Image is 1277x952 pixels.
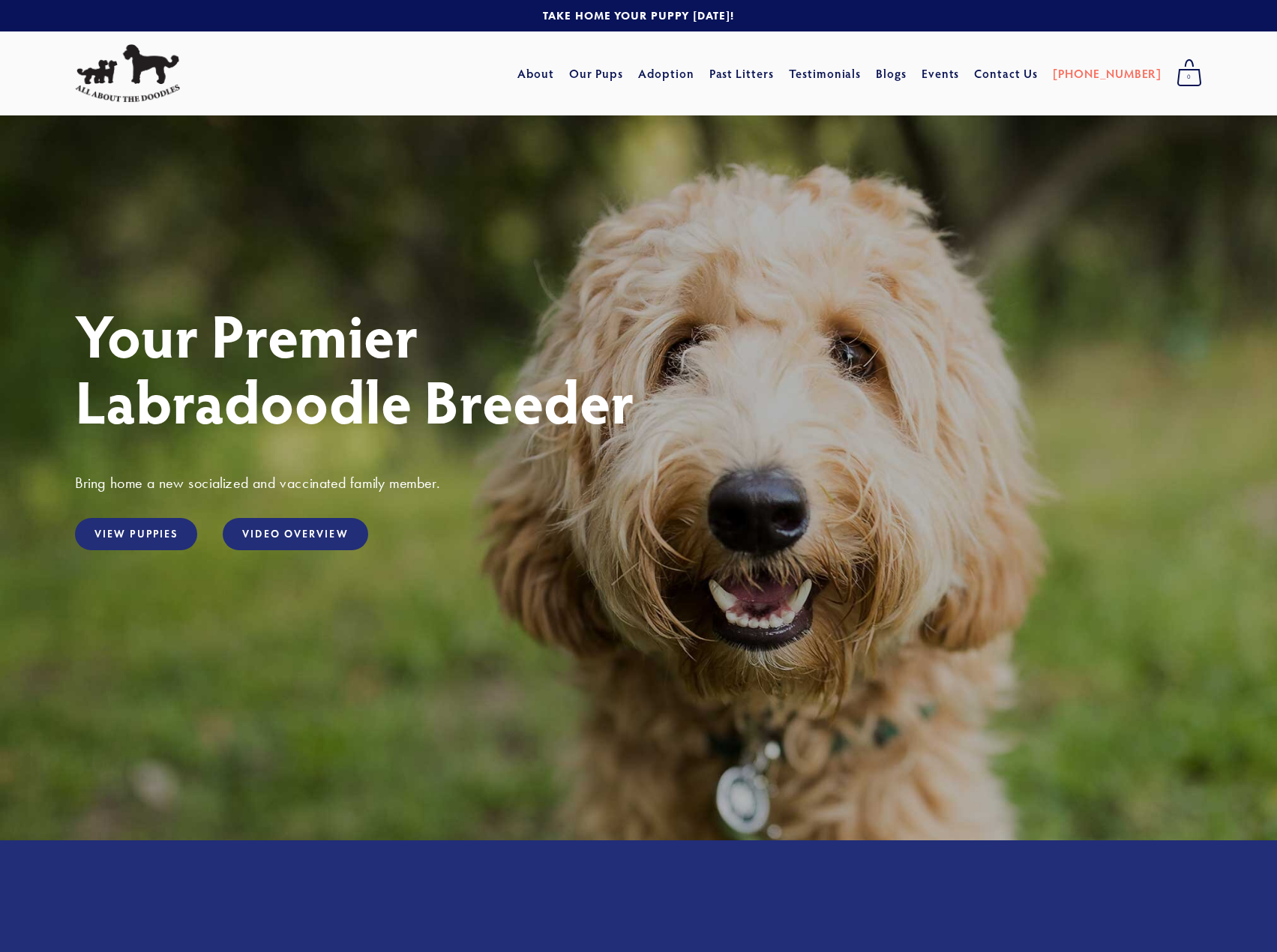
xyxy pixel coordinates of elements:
[75,301,1202,433] h1: Your Premier Labradoodle Breeder
[876,60,907,87] a: Blogs
[1177,67,1202,87] span: 0
[789,60,862,87] a: Testimonials
[1169,55,1210,92] a: 0 items in cart
[922,60,960,87] a: Events
[638,60,694,87] a: Adoption
[223,518,367,550] a: Video Overview
[75,473,1202,492] h3: Bring home a new socialized and vaccinated family member.
[75,518,197,550] a: View Puppies
[709,65,775,81] a: Past Litters
[974,60,1038,87] a: Contact Us
[1053,60,1162,87] a: [PHONE_NUMBER]
[517,60,554,87] a: About
[75,44,180,103] img: All About The Doodles
[569,60,624,87] a: Our Pups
